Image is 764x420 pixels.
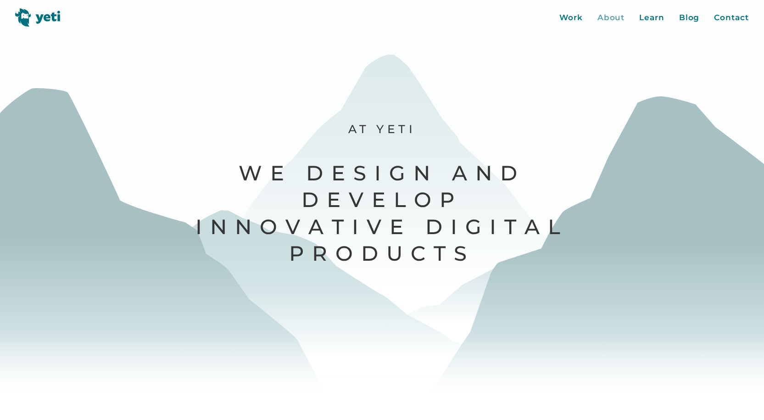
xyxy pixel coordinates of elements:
a: Work [559,12,583,24]
span: n [210,213,235,240]
a: Blog [679,12,700,24]
a: Contact [714,12,748,24]
span: I [195,213,210,240]
a: About [597,12,625,24]
a: Learn [639,12,664,24]
span: l [548,213,569,240]
img: Yeti logo [15,8,61,27]
p: At Yeti [194,122,570,136]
